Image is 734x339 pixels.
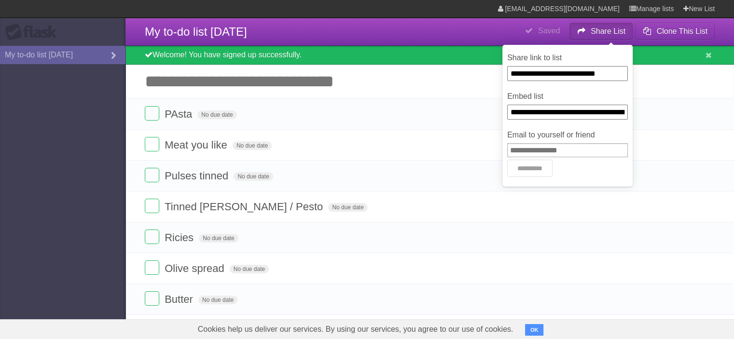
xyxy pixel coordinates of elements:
span: Cookies help us deliver our services. By using our services, you agree to our use of cookies. [188,320,523,339]
span: Pulses tinned [165,170,231,182]
b: Clone This List [656,27,707,35]
span: No due date [328,203,367,212]
label: Embed list [507,91,628,102]
span: Tinned [PERSON_NAME] / Pesto [165,201,325,213]
label: Done [145,230,159,244]
label: Done [145,106,159,121]
span: No due date [197,110,236,119]
span: No due date [234,172,273,181]
span: Ricies [165,231,196,244]
span: My to-do list [DATE] [145,25,247,38]
label: Done [145,137,159,151]
div: Welcome! You have signed up successfully. [125,46,734,65]
label: Done [145,168,159,182]
label: Done [145,291,159,306]
span: No due date [198,296,237,304]
label: Done [145,199,159,213]
span: Olive spread [165,262,227,274]
b: Share List [591,27,625,35]
span: No due date [199,234,238,243]
span: No due date [230,265,269,273]
button: Share List [569,23,633,40]
span: Meat you like [165,139,230,151]
b: Saved [538,27,560,35]
div: Flask [5,24,63,41]
label: Email to yourself or friend [507,129,628,141]
span: Butter [165,293,195,305]
label: Done [145,260,159,275]
button: OK [525,324,544,336]
span: PAsta [165,108,194,120]
span: No due date [233,141,272,150]
label: Share link to list [507,52,628,64]
button: Clone This List [635,23,715,40]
